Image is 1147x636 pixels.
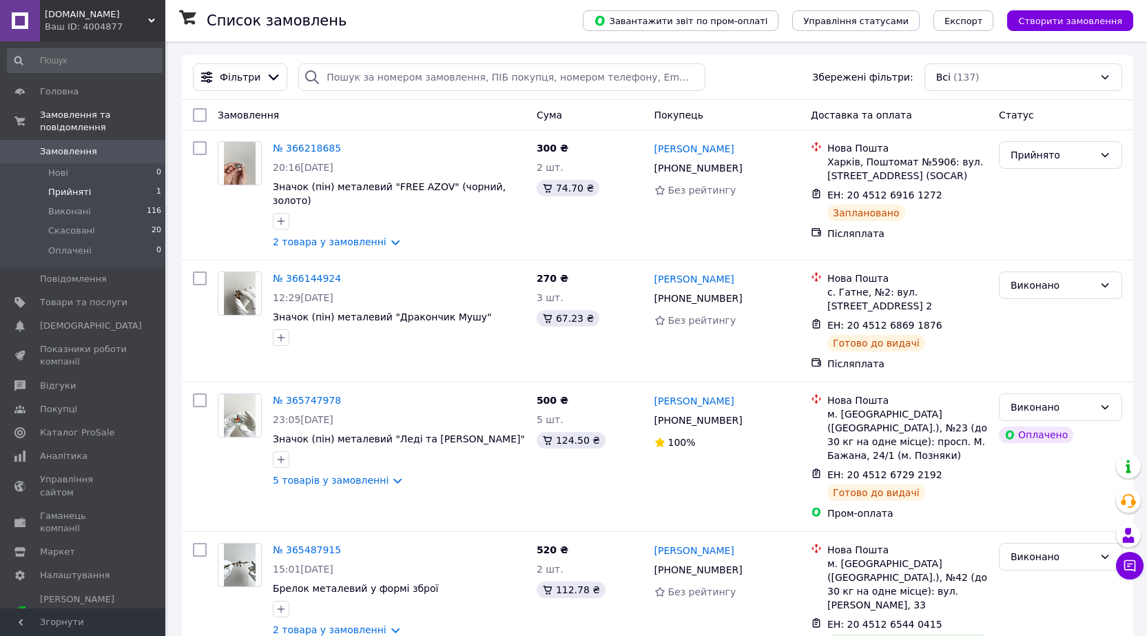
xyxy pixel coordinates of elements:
[273,395,341,406] a: № 365747978
[40,593,127,631] span: [PERSON_NAME] та рахунки
[224,394,256,437] img: Фото товару
[827,619,942,630] span: ЕН: 20 4512 6544 0415
[812,70,913,84] span: Збережені фільтри:
[273,181,506,206] a: Значок (пін) металевий "FREE AZOV" (чорний, золото)
[537,395,568,406] span: 500 ₴
[273,583,438,594] span: Брелок металевий у формі зброї
[827,484,925,501] div: Готово до видачі
[1018,16,1122,26] span: Створити замовлення
[218,141,262,185] a: Фото товару
[654,544,734,557] a: [PERSON_NAME]
[993,14,1133,25] a: Створити замовлення
[273,236,386,247] a: 2 товара у замовленні
[224,544,256,586] img: Фото товару
[811,110,912,121] span: Доставка та оплата
[273,143,341,154] a: № 366218685
[1011,400,1094,415] div: Виконано
[156,245,161,257] span: 0
[827,189,942,201] span: ЕН: 20 4512 6916 1272
[40,473,127,498] span: Управління сайтом
[224,272,256,315] img: Фото товару
[40,569,110,582] span: Налаштування
[40,380,76,392] span: Відгуки
[1011,278,1094,293] div: Виконано
[218,271,262,316] a: Фото товару
[668,185,736,196] span: Без рейтингу
[273,162,333,173] span: 20:16[DATE]
[207,12,347,29] h1: Список замовлень
[48,186,91,198] span: Прийняті
[827,357,988,371] div: Післяплата
[953,72,980,83] span: (137)
[273,624,386,635] a: 2 товара у замовленні
[537,110,562,121] span: Cума
[40,296,127,309] span: Товари та послуги
[654,394,734,408] a: [PERSON_NAME]
[45,21,165,33] div: Ваш ID: 4004877
[537,544,568,555] span: 520 ₴
[273,564,333,575] span: 15:01[DATE]
[654,272,734,286] a: [PERSON_NAME]
[48,205,91,218] span: Виконані
[273,311,492,322] a: Значок (пін) металевий "Дракончик Мушу"
[537,273,568,284] span: 270 ₴
[537,582,606,598] div: 112.78 ₴
[40,403,77,416] span: Покупці
[827,271,988,285] div: Нова Пошта
[40,450,87,462] span: Аналітика
[654,142,734,156] a: [PERSON_NAME]
[1011,147,1094,163] div: Прийнято
[40,343,127,368] span: Показники роботи компанії
[40,320,142,332] span: [DEMOGRAPHIC_DATA]
[218,393,262,438] a: Фото товару
[1007,10,1133,31] button: Створити замовлення
[668,586,736,597] span: Без рейтингу
[936,70,951,84] span: Всі
[40,427,114,439] span: Каталог ProSale
[48,167,68,179] span: Нові
[827,320,942,331] span: ЕН: 20 4512 6869 1876
[668,437,696,448] span: 100%
[827,285,988,313] div: с. Гатне, №2: вул. [STREET_ADDRESS] 2
[827,543,988,557] div: Нова Пошта
[273,433,525,444] a: Значок (пін) металевий "Леді та [PERSON_NAME]"
[537,564,564,575] span: 2 шт.
[48,225,95,237] span: Скасовані
[827,506,988,520] div: Пром-оплата
[652,158,745,178] div: [PHONE_NUMBER]
[827,407,988,462] div: м. [GEOGRAPHIC_DATA] ([GEOGRAPHIC_DATA].), №23 (до 30 кг на одне місце): просп. М. Бажана, 24/1 (...
[999,110,1034,121] span: Статус
[40,145,97,158] span: Замовлення
[537,310,599,327] div: 67.23 ₴
[273,292,333,303] span: 12:29[DATE]
[48,245,92,257] span: Оплачені
[652,560,745,579] div: [PHONE_NUMBER]
[652,289,745,308] div: [PHONE_NUMBER]
[792,10,920,31] button: Управління статусами
[999,427,1073,443] div: Оплачено
[40,273,107,285] span: Повідомлення
[668,315,736,326] span: Без рейтингу
[156,186,161,198] span: 1
[218,543,262,587] a: Фото товару
[583,10,778,31] button: Завантажити звіт по пром-оплаті
[654,110,703,121] span: Покупець
[537,292,564,303] span: 3 шт.
[827,335,925,351] div: Готово до видачі
[273,273,341,284] a: № 366144924
[1011,549,1094,564] div: Виконано
[827,469,942,480] span: ЕН: 20 4512 6729 2192
[45,8,148,21] span: terpinnya.ua
[803,16,909,26] span: Управління статусами
[827,155,988,183] div: Харків, Поштомат №5906: вул. [STREET_ADDRESS] (SOCAR)
[827,205,905,221] div: Заплановано
[537,143,568,154] span: 300 ₴
[40,109,165,134] span: Замовлення та повідомлення
[220,70,260,84] span: Фільтри
[537,432,606,449] div: 124.50 ₴
[218,110,279,121] span: Замовлення
[40,85,79,98] span: Головна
